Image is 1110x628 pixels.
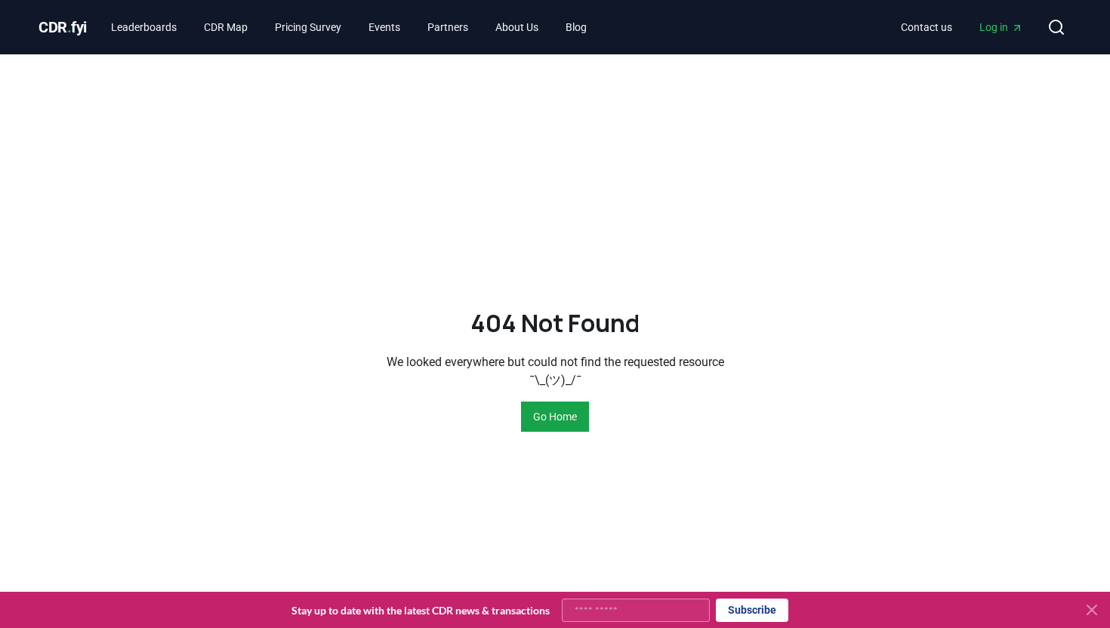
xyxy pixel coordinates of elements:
span: Log in [979,20,1023,35]
a: Events [356,14,412,41]
a: Partners [415,14,480,41]
a: About Us [483,14,550,41]
span: . [67,18,72,36]
a: CDR Map [192,14,260,41]
a: Blog [553,14,599,41]
a: Pricing Survey [263,14,353,41]
nav: Main [889,14,1035,41]
nav: Main [99,14,599,41]
a: Contact us [889,14,964,41]
a: Log in [967,14,1035,41]
p: We looked everywhere but could not find the requested resource ¯\_(ツ)_/¯ [386,353,724,389]
a: CDR.fyi [39,17,87,38]
span: CDR fyi [39,18,87,36]
h2: 404 Not Found [470,305,640,341]
a: Leaderboards [99,14,189,41]
button: Go Home [521,402,589,432]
